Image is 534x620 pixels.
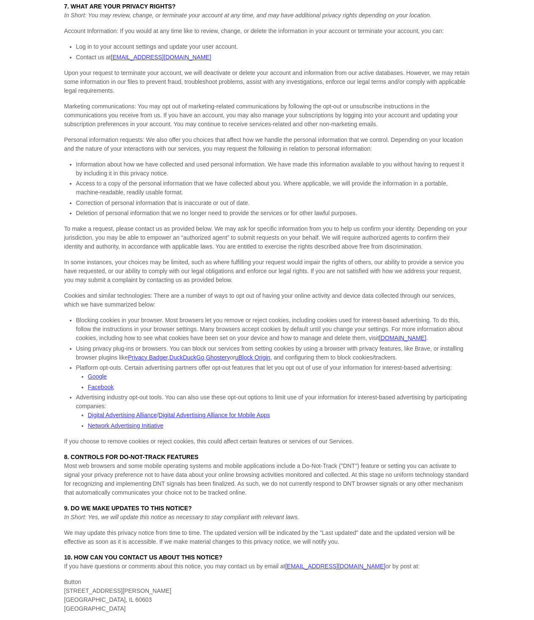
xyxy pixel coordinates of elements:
p: If you choose to remove cookies or reject cookies, this could affect certain features or services... [64,437,470,446]
a: [EMAIL_ADDRESS][DOMAIN_NAME] [111,54,211,61]
a: uBlock Origin [235,354,270,361]
a: Privacy Badger [128,354,167,361]
p: Button [STREET_ADDRESS][PERSON_NAME] [GEOGRAPHIC_DATA], IL 60603 [GEOGRAPHIC_DATA] [64,578,470,613]
a: Ghostery [206,354,230,361]
em: In Short: You may review, change, or terminate your account at any time, and may have additional ... [64,12,432,19]
p: To make a request, please contact us as provided below. We may ask for specific information from ... [64,224,470,251]
a: [DOMAIN_NAME] [379,335,426,341]
li: Blocking cookies in your browser. Most browsers let you remove or reject cookies, including cooki... [76,316,470,343]
p: In some instances, your choices may be limited, such as where fulfilling your request would impai... [64,258,470,285]
a: DuckDuckGo [170,354,204,361]
strong: 7. WHAT ARE YOUR PRIVACY RIGHTS? [64,3,176,10]
a: [EMAIL_ADDRESS][DOMAIN_NAME] [285,563,385,570]
li: Advertising industry opt-out tools. You can also use these opt-out options to limit use of your i... [76,393,470,430]
p: If you have questions or comments about this notice, you may contact us by email at or by post at: [64,553,470,571]
li: Platform opt-outs. Certain advertising partners offer opt-out features that let you opt out of us... [76,363,470,392]
li: Deletion of personal information that we no longer need to provide the services or for other lawf... [76,209,470,218]
li: Log in to your account settings and update your user account. [76,42,470,51]
li: Access to a copy of the personal information that we have collected about you. Where applicable, ... [76,179,470,197]
li: / [88,411,470,420]
strong: 9. DO WE MAKE UPDATES TO THIS NOTICE? [64,505,192,512]
li: Information about how we have collected and used personal information. We have made this informat... [76,160,470,178]
p: Personal information requests: We also offer you choices that affect how we handle the personal i... [64,136,470,153]
a: Digital Advertising Alliance [88,412,157,418]
li: Using privacy plug-ins or browsers. You can block our services from setting cookies by using a br... [76,344,470,362]
p: Marketing communications: You may opt out of marketing-related communications by following the op... [64,102,470,129]
strong: 10. HOW CAN YOU CONTACT US ABOUT THIS NOTICE? [64,554,223,561]
em: In Short: Yes, we will update this notice as necessary to stay compliant with relevant laws. [64,514,299,520]
a: Digital Advertising Alliance for Mobile Apps [159,412,270,418]
li: Correction of personal information that is inaccurate or out of date. [76,199,470,208]
p: Most web browsers and some mobile operating systems and mobile applications include a Do-Not-Trac... [64,453,470,497]
p: Account Information: If you would at any time like to review, change, or delete the information i... [64,27,470,36]
a: Google [88,373,107,380]
p: We may update this privacy notice from time to time. The updated version will be indicated by the... [64,529,470,546]
strong: 8. CONTROLS FOR DO-NOT-TRACK FEATURES [64,454,199,460]
a: Network Advertising Initiative [88,422,164,429]
p: Cookies and similar technologies: There are a number of ways to opt out of having your online act... [64,291,470,309]
p: Upon your request to terminate your account, we will deactivate or delete your account and inform... [64,69,470,95]
li: Contact us at [76,53,470,62]
a: Facebook [88,384,114,390]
